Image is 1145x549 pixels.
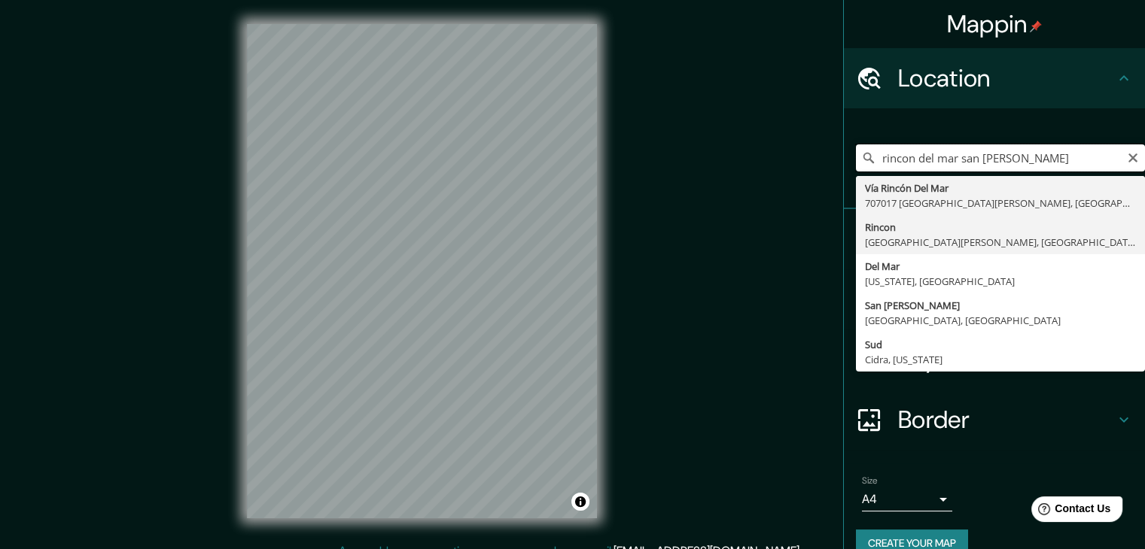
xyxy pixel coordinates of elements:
input: Pick your city or area [856,144,1145,171]
div: Cidra, [US_STATE] [865,352,1136,367]
iframe: Help widget launcher [1011,490,1128,532]
h4: Layout [898,344,1115,375]
label: Size [862,475,878,487]
div: [GEOGRAPHIC_DATA][PERSON_NAME], [GEOGRAPHIC_DATA], [GEOGRAPHIC_DATA] [865,235,1136,250]
div: 707017 [GEOGRAPHIC_DATA][PERSON_NAME], [GEOGRAPHIC_DATA], [GEOGRAPHIC_DATA] [865,196,1136,211]
div: Vía Rincón Del Mar [865,180,1136,196]
div: Sud [865,337,1136,352]
div: Pins [844,209,1145,269]
h4: Location [898,63,1115,93]
div: Layout [844,329,1145,390]
h4: Mappin [947,9,1043,39]
div: Del Mar [865,259,1136,274]
div: Location [844,48,1145,108]
canvas: Map [247,24,597,518]
div: A4 [862,487,952,511]
div: San [PERSON_NAME] [865,298,1136,313]
div: [US_STATE], [GEOGRAPHIC_DATA] [865,274,1136,289]
button: Clear [1127,150,1139,164]
button: Toggle attribution [571,493,589,511]
h4: Border [898,405,1115,435]
div: Rincon [865,220,1136,235]
img: pin-icon.png [1030,20,1042,32]
div: Border [844,390,1145,450]
div: [GEOGRAPHIC_DATA], [GEOGRAPHIC_DATA] [865,313,1136,328]
div: Style [844,269,1145,329]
